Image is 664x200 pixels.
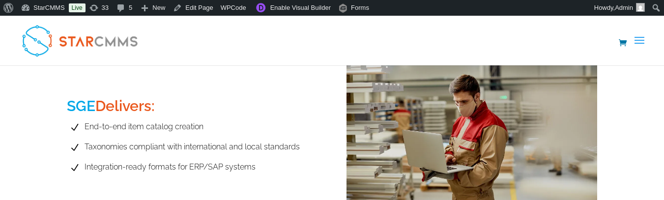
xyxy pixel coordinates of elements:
[615,4,633,11] span: Admin
[95,97,155,114] span: Delivers:
[82,120,203,133] span: End-to-end item catalog creation
[500,94,664,200] iframe: Chat Widget
[69,3,86,12] a: Live
[67,140,82,155] span: N
[82,160,256,173] span: Integration-ready formats for ERP/SAP systems
[67,160,82,175] span: N
[82,140,300,153] span: Taxonomies compliant with international and local standards
[67,97,95,114] span: SGE
[67,120,82,135] span: N
[636,3,645,12] img: Image
[17,20,143,61] img: StarCMMS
